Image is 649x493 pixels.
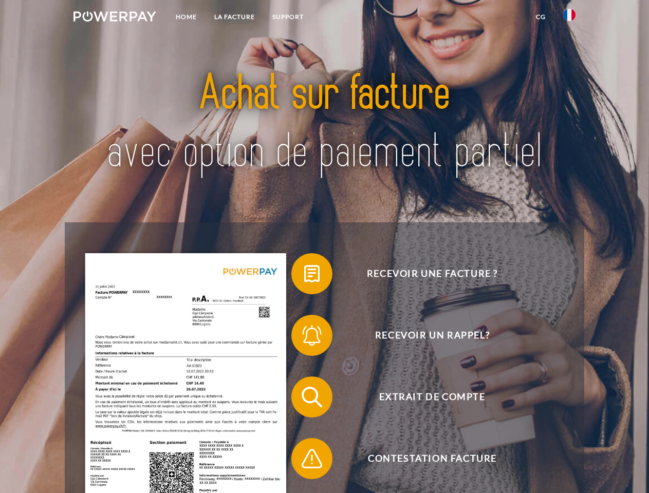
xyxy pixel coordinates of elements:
[299,261,325,287] img: qb_bill.svg
[206,8,264,26] a: LA FACTURE
[291,438,559,479] button: Contestation Facture
[299,384,325,410] img: qb_search.svg
[306,376,558,418] span: Extrait de compte
[563,9,576,21] img: fr
[291,315,559,356] button: Recevoir un rappel?
[264,8,312,26] a: Support
[299,446,325,471] img: qb_warning.svg
[299,323,325,348] img: qb_bell.svg
[291,253,559,294] button: Recevoir une facture ?
[527,8,554,26] a: CG
[167,8,206,26] a: Home
[291,376,559,418] button: Extrait de compte
[306,438,558,479] span: Contestation Facture
[306,315,558,356] span: Recevoir un rappel?
[306,253,558,294] span: Recevoir une facture ?
[73,11,156,22] img: logo-powerpay-white.svg
[98,49,551,197] img: title-powerpay_fr.svg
